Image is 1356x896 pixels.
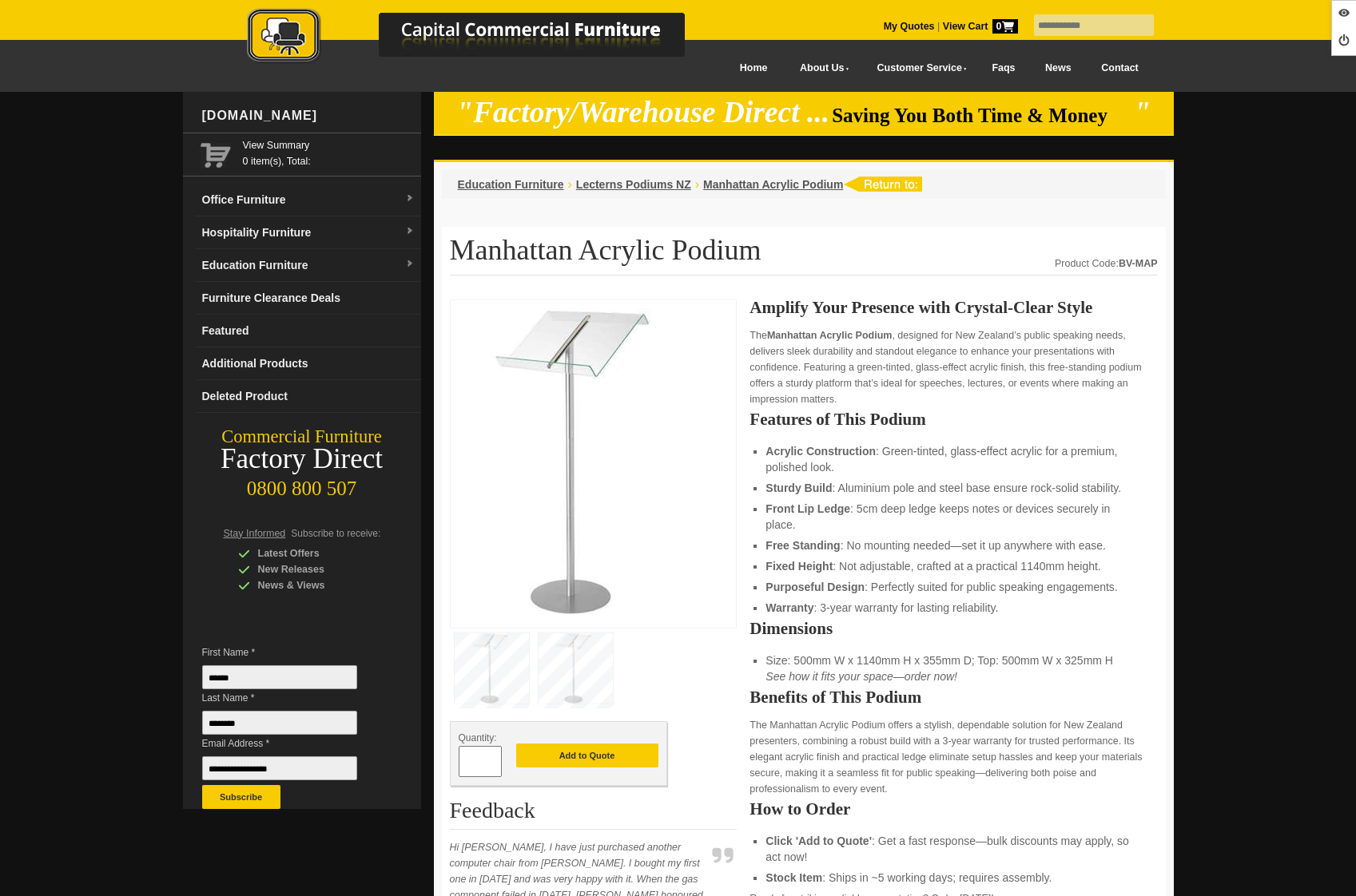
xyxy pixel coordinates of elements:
img: dropdown [405,194,415,204]
li: : 3-year warranty for lasting reliability. [765,600,1141,616]
a: Featured [196,315,421,347]
a: My Quotes [884,21,935,32]
span: Quantity: [459,732,497,743]
a: Deleted Product [196,380,421,413]
h2: How to Order [750,801,1157,817]
h2: Features of This Podium [750,411,1157,427]
strong: Acrylic Construction [765,445,876,458]
a: Contact [1086,50,1153,86]
h2: Benefits of This Podium [750,689,1157,705]
a: Manhattan Acrylic Podium [703,178,843,191]
a: View Cart0 [940,21,1017,32]
li: : Ships in ~5 working days; requires assembly. [765,870,1141,886]
span: Subscribe to receive: [291,528,380,539]
a: Office Furnituredropdown [196,184,421,216]
input: Last Name * [202,711,357,735]
li: : Aluminium pole and steel base ensure rock-solid stability. [765,480,1141,496]
img: Capital Commercial Furniture Logo [203,8,762,66]
li: › [568,176,572,192]
li: : Green-tinted, glass-effect acrylic for a premium, polished look. [765,443,1141,475]
strong: View Cart [943,21,1018,32]
a: Furniture Clearance Deals [196,282,421,315]
li: : Perfectly suited for public speaking engagements. [765,579,1141,595]
span: Stay Informed [224,528,286,539]
strong: Fixed Height [765,560,833,573]
img: dropdown [405,227,415,236]
strong: Manhattan Acrylic Podium [767,330,893,341]
a: News [1030,50,1086,86]
strong: BV-MAP [1119,258,1158,269]
img: Manhattan Acrylic Podium [459,308,698,615]
p: The , designed for New Zealand’s public speaking needs, delivers sleek durability and standout el... [750,327,1157,407]
strong: Warranty [765,601,813,614]
a: Faqs [977,50,1031,86]
a: About Us [782,50,859,86]
input: Email Address * [202,756,357,780]
div: Product Code: [1055,256,1158,272]
a: Capital Commercial Furniture Logo [203,8,762,71]
strong: Sturdy Build [765,482,832,494]
div: Latest Offers [238,545,390,561]
a: Education Furniture [458,178,564,191]
span: Last Name * [202,690,381,706]
em: See how it fits your space—order now! [765,670,957,683]
li: › [695,176,699,192]
span: Saving You Both Time & Money [832,105,1131,126]
h2: Feedback [450,799,738,830]
a: View Summary [243,137,415,153]
div: Factory Direct [183,448,421,470]
a: Customer Service [859,50,976,86]
strong: Stock Item [765,871,822,884]
li: : No mounting needed—set it up anywhere with ease. [765,537,1141,553]
h1: Manhattan Acrylic Podium [450,235,1158,276]
div: News & Views [238,577,390,593]
div: Commercial Furniture [183,426,421,448]
strong: Purposeful Design [765,581,865,593]
li: : Get a fast response—bulk discounts may apply, so act now! [765,833,1141,865]
strong: Front Lip Ledge [765,502,850,515]
span: 0 [992,19,1018,34]
button: Add to Quote [516,743,658,767]
li: : 5cm deep ledge keeps notes or devices securely in place. [765,501,1141,533]
img: return to [843,176,922,192]
em: "Factory/Warehouse Direct ... [456,96,829,129]
a: Education Furnituredropdown [196,249,421,282]
img: dropdown [405,260,415,269]
h2: Dimensions [750,620,1157,636]
li: Size: 500mm W x 1140mm H x 355mm D; Top: 500mm W x 325mm H [765,652,1141,684]
strong: Free Standing [765,539,840,552]
a: Hospitality Furnituredropdown [196,216,421,249]
li: : Not adjustable, crafted at a practical 1140mm height. [765,558,1141,574]
em: " [1134,96,1151,129]
span: First Name * [202,644,381,660]
div: 0800 800 507 [183,470,421,500]
div: New Releases [238,561,390,577]
a: Additional Products [196,347,421,380]
p: The Manhattan Acrylic Podium offers a stylish, dependable solution for New Zealand presenters, co... [750,717,1157,797]
h2: Amplify Your Presence with Crystal-Clear Style [750,299,1157,315]
strong: Click 'Add to Quote' [765,835,872,847]
span: Email Address * [202,735,381,751]
input: First Name * [202,665,357,689]
div: [DOMAIN_NAME] [196,92,421,140]
button: Subscribe [202,785,280,809]
span: 0 item(s), Total: [243,137,415,167]
a: Lecterns Podiums NZ [576,178,691,191]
